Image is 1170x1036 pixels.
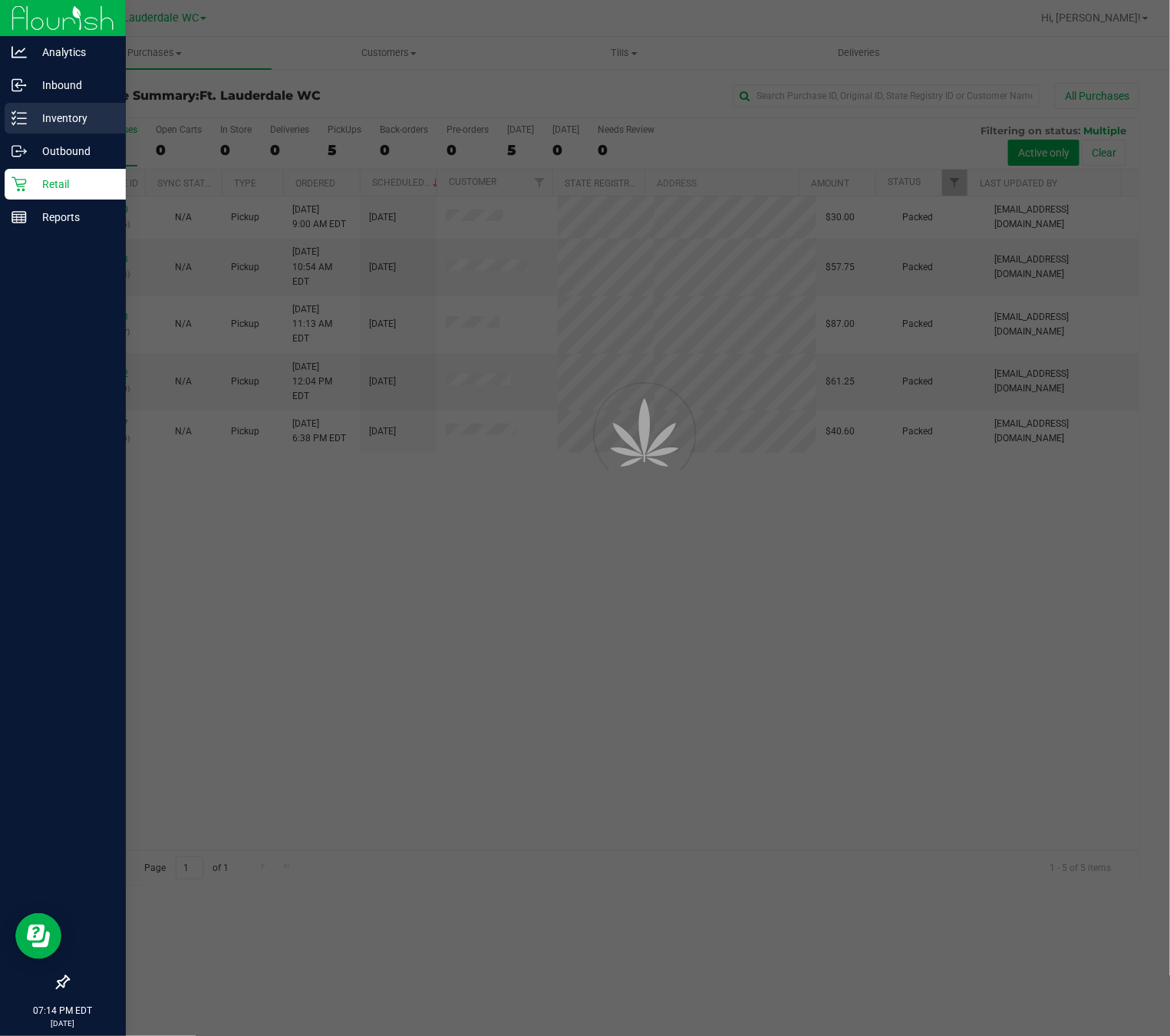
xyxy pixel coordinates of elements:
[7,1004,119,1018] p: 07:14 PM EDT
[12,111,27,126] inline-svg: Inventory
[27,175,119,193] p: Retail
[27,109,119,127] p: Inventory
[27,142,119,160] p: Outbound
[27,208,119,226] p: Reports
[27,43,119,61] p: Analytics
[12,144,27,159] inline-svg: Outbound
[12,210,27,225] inline-svg: Reports
[12,45,27,60] inline-svg: Analytics
[12,177,27,192] inline-svg: Retail
[12,78,27,93] inline-svg: Inbound
[15,913,61,959] iframe: Resource center
[27,76,119,94] p: Inbound
[7,1018,119,1029] p: [DATE]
